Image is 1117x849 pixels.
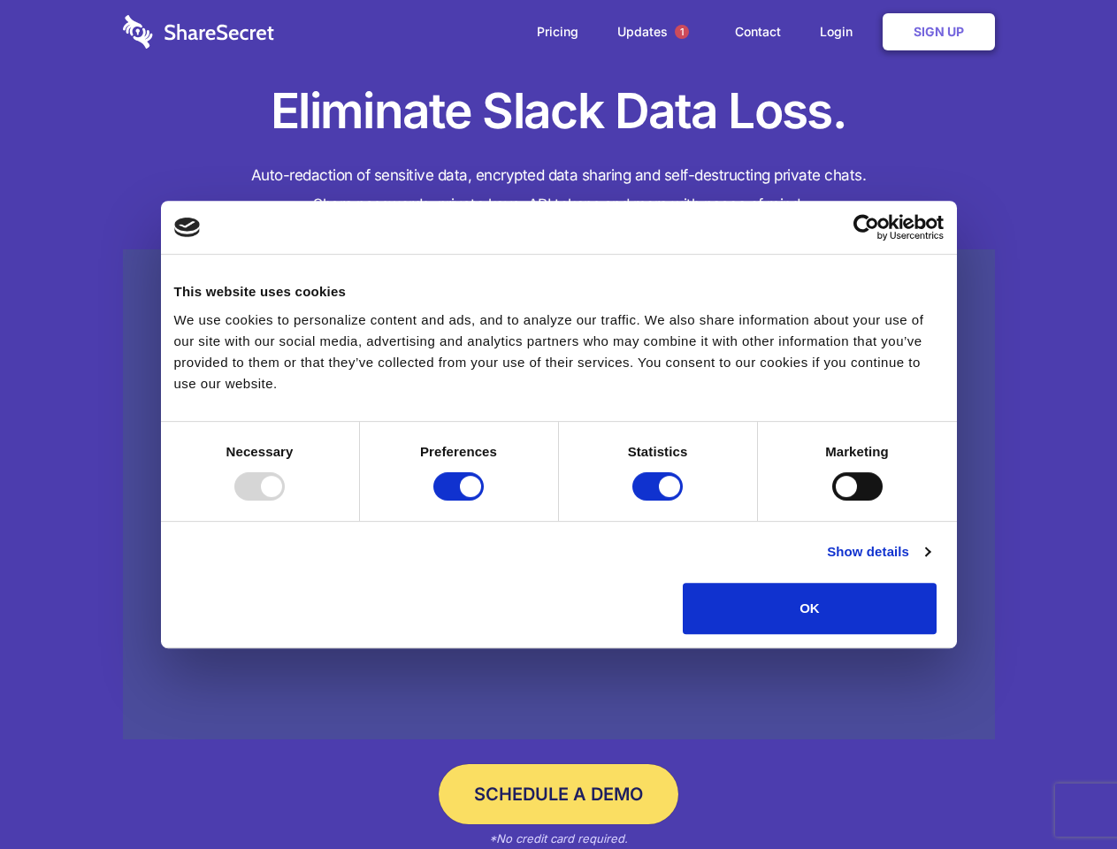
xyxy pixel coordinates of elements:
a: Show details [827,541,930,562]
img: logo-wordmark-white-trans-d4663122ce5f474addd5e946df7df03e33cb6a1c49d2221995e7729f52c070b2.svg [123,15,274,49]
strong: Preferences [420,444,497,459]
a: Schedule a Demo [439,764,678,824]
a: Contact [717,4,799,59]
a: Wistia video thumbnail [123,249,995,740]
strong: Marketing [825,444,889,459]
a: Usercentrics Cookiebot - opens in a new window [789,214,944,241]
button: OK [683,583,937,634]
em: *No credit card required. [489,831,628,845]
span: 1 [675,25,689,39]
div: We use cookies to personalize content and ads, and to analyze our traffic. We also share informat... [174,310,944,394]
a: Sign Up [883,13,995,50]
a: Login [802,4,879,59]
h1: Eliminate Slack Data Loss. [123,80,995,143]
strong: Statistics [628,444,688,459]
strong: Necessary [226,444,294,459]
img: logo [174,218,201,237]
h4: Auto-redaction of sensitive data, encrypted data sharing and self-destructing private chats. Shar... [123,161,995,219]
div: This website uses cookies [174,281,944,302]
a: Pricing [519,4,596,59]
